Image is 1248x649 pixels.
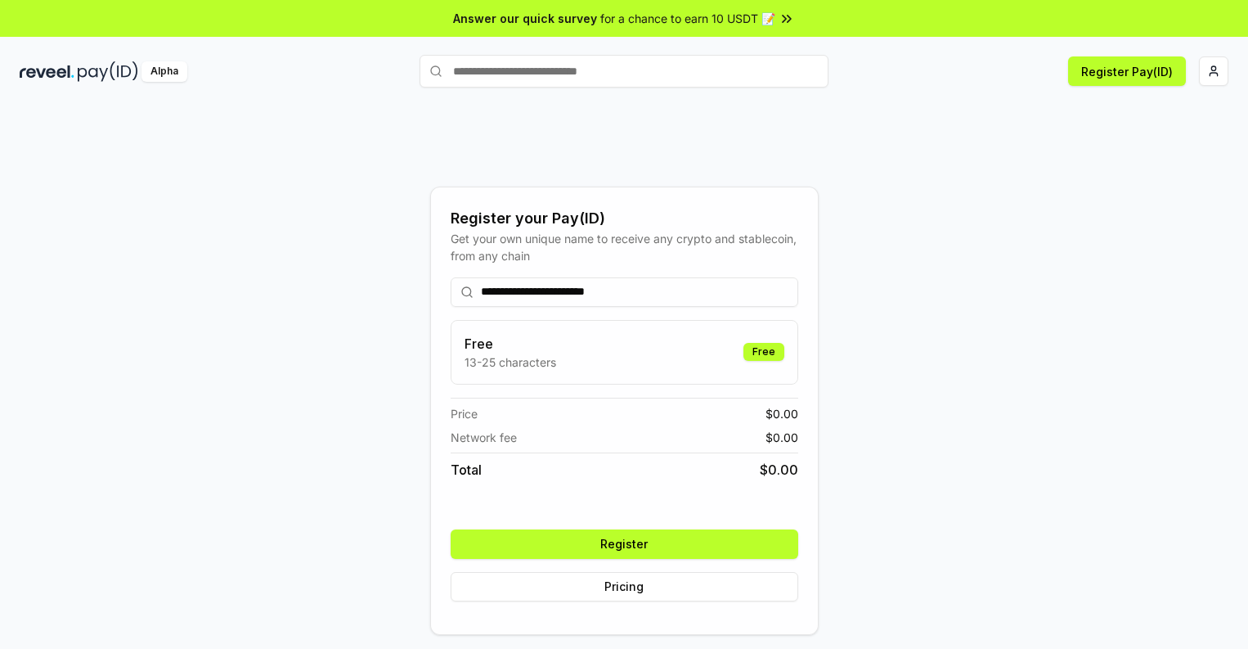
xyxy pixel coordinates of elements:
[451,230,798,264] div: Get your own unique name to receive any crypto and stablecoin, from any chain
[1068,56,1186,86] button: Register Pay(ID)
[451,405,478,422] span: Price
[78,61,138,82] img: pay_id
[760,460,798,480] span: $ 0.00
[600,10,775,27] span: for a chance to earn 10 USDT 📝
[451,530,798,559] button: Register
[743,343,784,361] div: Free
[465,334,556,354] h3: Free
[465,354,556,371] p: 13-25 characters
[453,10,597,27] span: Answer our quick survey
[451,429,517,446] span: Network fee
[451,207,798,230] div: Register your Pay(ID)
[20,61,74,82] img: reveel_dark
[451,572,798,602] button: Pricing
[451,460,482,480] span: Total
[141,61,187,82] div: Alpha
[765,405,798,422] span: $ 0.00
[765,429,798,446] span: $ 0.00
